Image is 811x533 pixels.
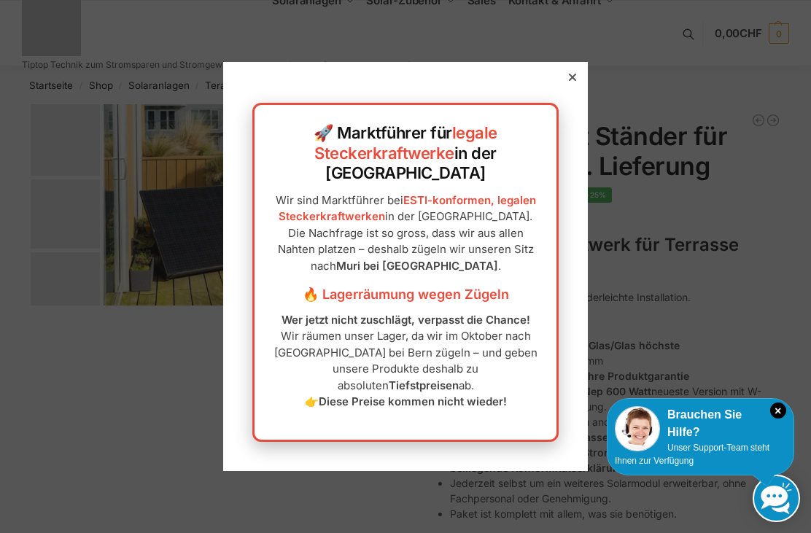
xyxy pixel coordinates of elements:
a: legale Steckerkraftwerke [314,123,497,163]
strong: Tiefstpreisen [389,378,459,392]
h3: 🔥 Lagerräumung wegen Zügeln [269,285,542,304]
span: Unser Support-Team steht Ihnen zur Verfügung [615,443,769,466]
strong: Diese Preise kommen nicht wieder! [319,394,507,408]
p: Wir sind Marktführer bei in der [GEOGRAPHIC_DATA]. Die Nachfrage ist so gross, dass wir aus allen... [269,192,542,275]
strong: Wer jetzt nicht zuschlägt, verpasst die Chance! [282,313,530,327]
a: ESTI-konformen, legalen Steckerkraftwerken [279,193,536,224]
img: Customer service [615,406,660,451]
strong: Muri bei [GEOGRAPHIC_DATA] [336,259,498,273]
p: Wir räumen unser Lager, da wir im Oktober nach [GEOGRAPHIC_DATA] bei Bern zügeln – und geben unse... [269,312,542,411]
h2: 🚀 Marktführer für in der [GEOGRAPHIC_DATA] [269,123,542,184]
div: Brauchen Sie Hilfe? [615,406,786,441]
i: Schließen [770,402,786,419]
